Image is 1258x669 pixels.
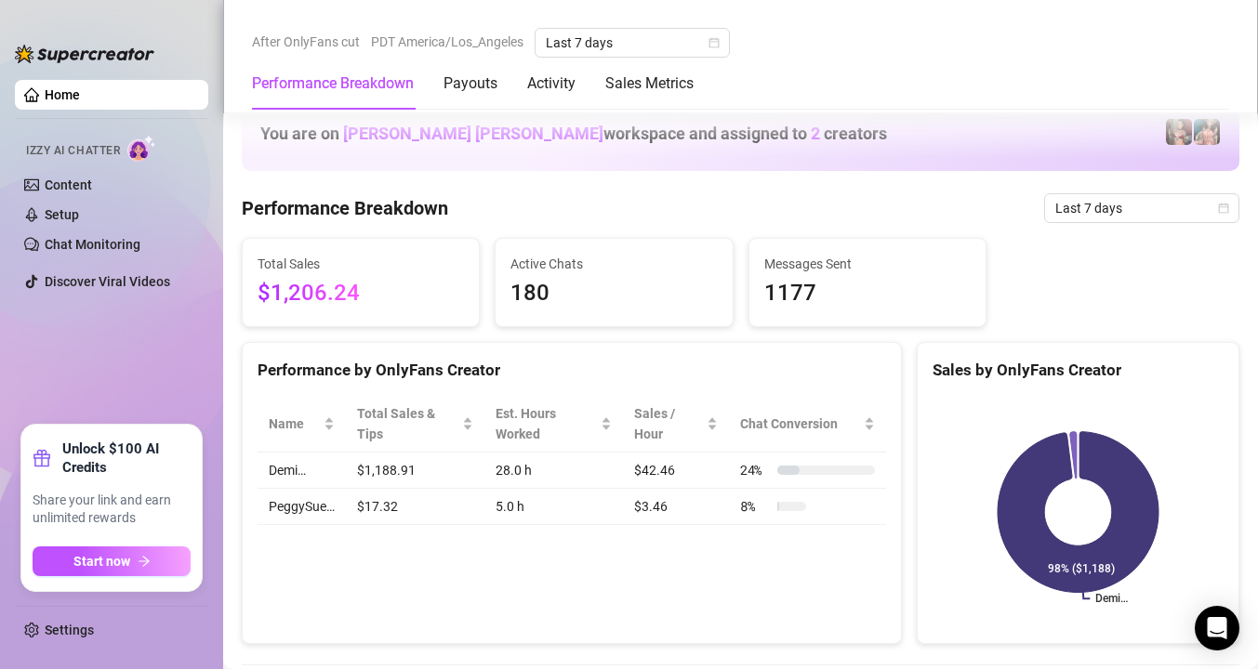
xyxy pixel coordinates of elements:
span: 1177 [764,276,971,311]
a: Settings [45,623,94,637]
div: Est. Hours Worked [496,403,598,444]
span: Messages Sent [764,254,971,274]
th: Chat Conversion [729,396,886,453]
a: Setup [45,207,79,222]
span: Total Sales [258,254,464,274]
td: 5.0 h [484,489,624,525]
h1: You are on workspace and assigned to creators [260,124,887,144]
div: Sales Metrics [605,72,694,95]
img: logo-BBDzfeDw.svg [15,45,154,63]
span: 2 [811,124,820,143]
span: calendar [708,37,720,48]
img: PeggySue [1194,119,1220,145]
strong: Unlock $100 AI Credits [62,439,191,477]
td: $17.32 [346,489,484,525]
span: After OnlyFans cut [252,28,360,56]
span: $1,206.24 [258,276,464,311]
a: Chat Monitoring [45,237,140,252]
span: [PERSON_NAME] [PERSON_NAME] [343,124,603,143]
span: Last 7 days [1055,194,1228,222]
td: 28.0 h [484,453,624,489]
span: Chat Conversion [740,413,860,434]
h4: Performance Breakdown [242,195,448,221]
span: Name [269,413,320,434]
span: Total Sales & Tips [357,403,458,444]
span: gift [33,449,51,467]
th: Sales / Hour [623,396,729,453]
span: calendar [1218,203,1229,214]
span: Last 7 days [546,29,719,57]
td: $1,188.91 [346,453,484,489]
div: Sales by OnlyFans Creator [933,358,1224,383]
span: 180 [510,276,717,311]
span: Izzy AI Chatter [26,142,120,160]
td: PeggySue… [258,489,346,525]
th: Name [258,396,346,453]
span: Start now [73,554,130,569]
span: PDT America/Los_Angeles [371,28,523,56]
span: Active Chats [510,254,717,274]
div: Performance Breakdown [252,72,414,95]
a: Discover Viral Videos [45,274,170,289]
button: Start nowarrow-right [33,546,191,576]
span: 24 % [740,460,770,480]
div: Open Intercom Messenger [1195,606,1239,650]
td: $42.46 [623,453,729,489]
span: Share your link and earn unlimited rewards [33,492,191,528]
text: Demi… [1095,593,1128,606]
td: Demi… [258,453,346,489]
span: 8 % [740,496,770,517]
a: Content [45,177,92,192]
img: AI Chatter [127,135,156,162]
span: arrow-right [138,555,151,568]
img: Demi [1166,119,1192,145]
div: Payouts [444,72,497,95]
div: Performance by OnlyFans Creator [258,358,886,383]
span: Sales / Hour [634,403,703,444]
a: Home [45,87,80,102]
th: Total Sales & Tips [346,396,484,453]
td: $3.46 [623,489,729,525]
div: Activity [527,72,576,95]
